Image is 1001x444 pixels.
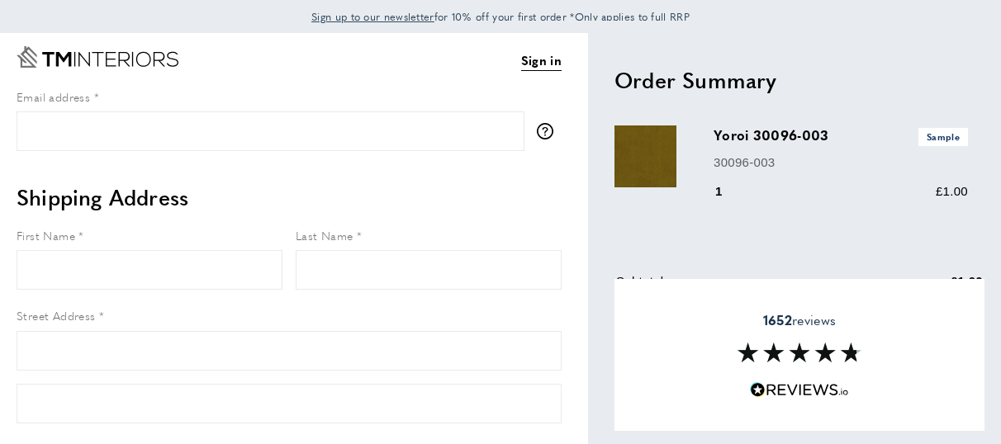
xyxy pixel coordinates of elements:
img: Reviews.io 5 stars [750,382,849,398]
span: Last Name [296,227,353,243]
strong: 1652 [763,310,792,329]
span: Street Address [17,307,96,324]
h3: Yoroi 30096-003 [714,125,968,145]
span: reviews [763,312,836,328]
td: £1.00 [869,272,983,304]
a: Sign up to our newsletter [311,8,434,25]
img: Yoroi 30096-003 [614,125,676,187]
div: 1 [714,182,746,201]
h2: Order Summary [614,65,984,95]
td: Subtotal [616,272,867,304]
a: Go to Home page [17,46,178,68]
span: Sign up to our newsletter [311,9,434,24]
a: Sign in [521,50,562,71]
h2: Shipping Address [17,182,562,212]
img: Reviews section [738,342,861,362]
span: £1.00 [936,184,968,198]
p: 30096-003 [714,153,968,172]
span: for 10% off your first order *Only applies to full RRP [311,9,690,24]
span: Sample [918,128,968,145]
span: Email address [17,88,90,105]
span: First Name [17,227,75,243]
button: More information [537,123,562,139]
